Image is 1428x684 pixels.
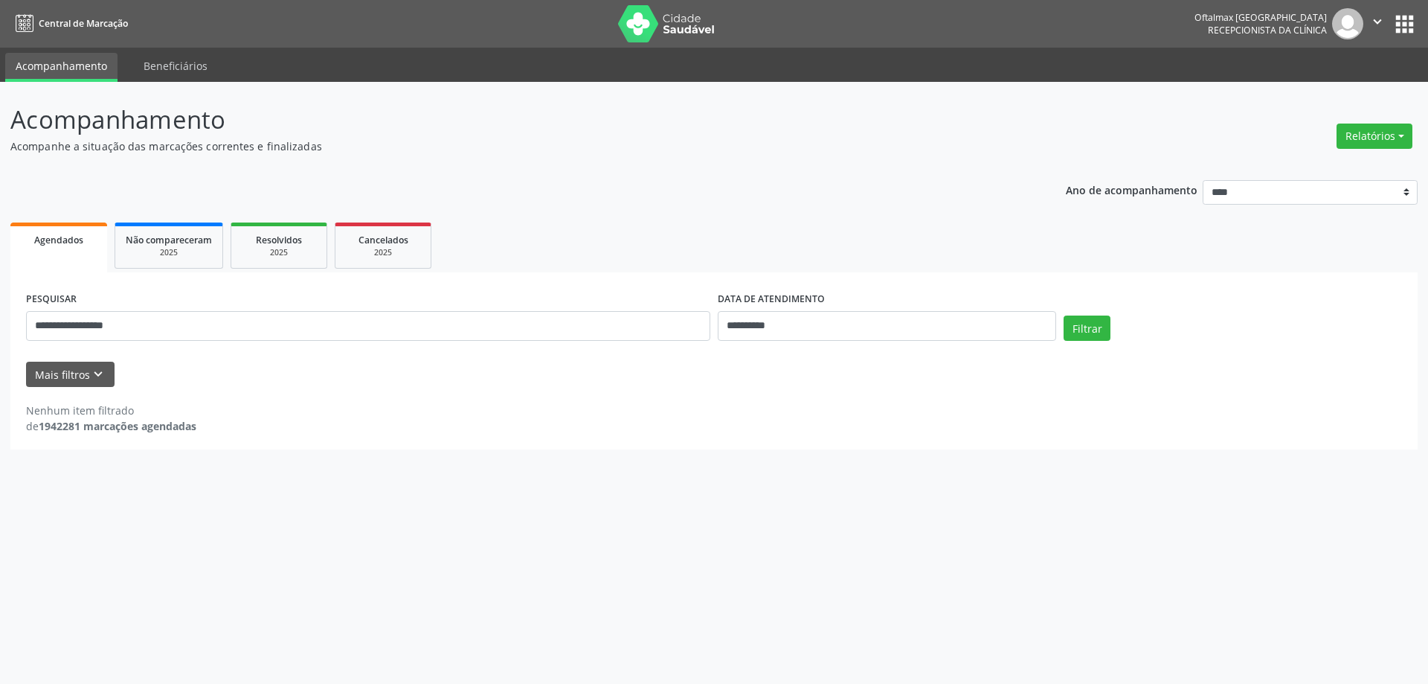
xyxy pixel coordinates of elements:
[10,11,128,36] a: Central de Marcação
[1363,8,1392,39] button: 
[34,234,83,246] span: Agendados
[1194,11,1327,24] div: Oftalmax [GEOGRAPHIC_DATA]
[126,247,212,258] div: 2025
[126,234,212,246] span: Não compareceram
[10,101,995,138] p: Acompanhamento
[242,247,316,258] div: 2025
[39,419,196,433] strong: 1942281 marcações agendadas
[133,53,218,79] a: Beneficiários
[346,247,420,258] div: 2025
[26,362,115,388] button: Mais filtroskeyboard_arrow_down
[1332,8,1363,39] img: img
[1066,180,1197,199] p: Ano de acompanhamento
[5,53,118,82] a: Acompanhamento
[26,403,196,418] div: Nenhum item filtrado
[26,288,77,311] label: PESQUISAR
[256,234,302,246] span: Resolvidos
[718,288,825,311] label: DATA DE ATENDIMENTO
[1392,11,1418,37] button: apps
[1208,24,1327,36] span: Recepcionista da clínica
[26,418,196,434] div: de
[358,234,408,246] span: Cancelados
[90,366,106,383] i: keyboard_arrow_down
[10,138,995,154] p: Acompanhe a situação das marcações correntes e finalizadas
[1369,13,1386,30] i: 
[1064,316,1110,341] button: Filtrar
[1337,124,1412,149] button: Relatórios
[39,17,128,30] span: Central de Marcação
